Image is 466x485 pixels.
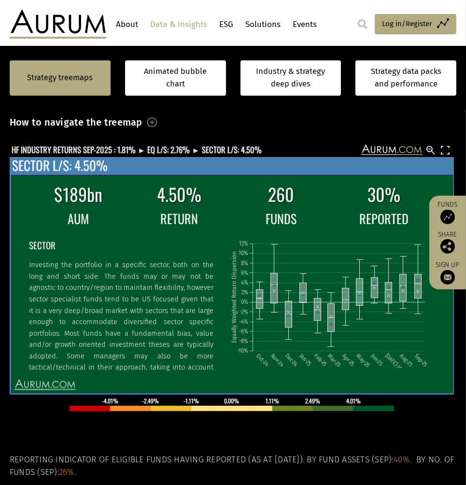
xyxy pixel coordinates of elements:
a: ESG [217,15,236,33]
span: 26% [59,467,74,477]
img: Aurum [10,10,106,39]
a: Log in/Register [375,14,456,34]
a: Animated bubble chart [135,65,216,91]
img: Access Funds [440,210,455,224]
img: Share this post [440,239,455,254]
img: Sign up to our newsletter [440,270,455,285]
h3: How to navigate the treemap [10,114,142,130]
a: Data & Insights [148,15,210,33]
a: Sign up [434,261,461,285]
a: Funds [434,200,461,224]
div: Share [434,231,461,254]
a: Strategy treemaps [27,71,93,84]
a: Solutions [243,15,283,33]
a: About [113,15,141,33]
h5: Reporting indicator of eligible funds having reported (as at [DATE]). By fund assets (Sep): . By ... [10,454,456,479]
span: Log in/Register [382,18,432,29]
a: Industry & strategy deep dives [240,60,341,96]
a: Events [290,15,319,33]
img: search.svg [358,19,367,29]
span: 40% [394,455,410,465]
a: Strategy data packs and performance [355,60,456,96]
